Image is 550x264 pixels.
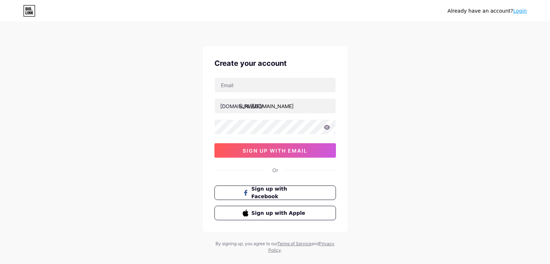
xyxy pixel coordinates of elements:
div: Already have an account? [448,7,527,15]
div: By signing up, you agree to our and . [214,240,337,254]
a: Terms of Service [277,241,311,246]
div: Or [272,166,278,174]
div: Create your account [214,58,336,69]
input: Email [215,78,336,92]
input: username [215,99,336,113]
a: Login [513,8,527,14]
button: sign up with email [214,143,336,158]
button: Sign up with Facebook [214,186,336,200]
div: [DOMAIN_NAME]/ [220,102,263,110]
span: Sign up with Facebook [251,185,307,200]
button: Sign up with Apple [214,206,336,220]
span: sign up with email [243,148,307,154]
span: Sign up with Apple [251,209,307,217]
